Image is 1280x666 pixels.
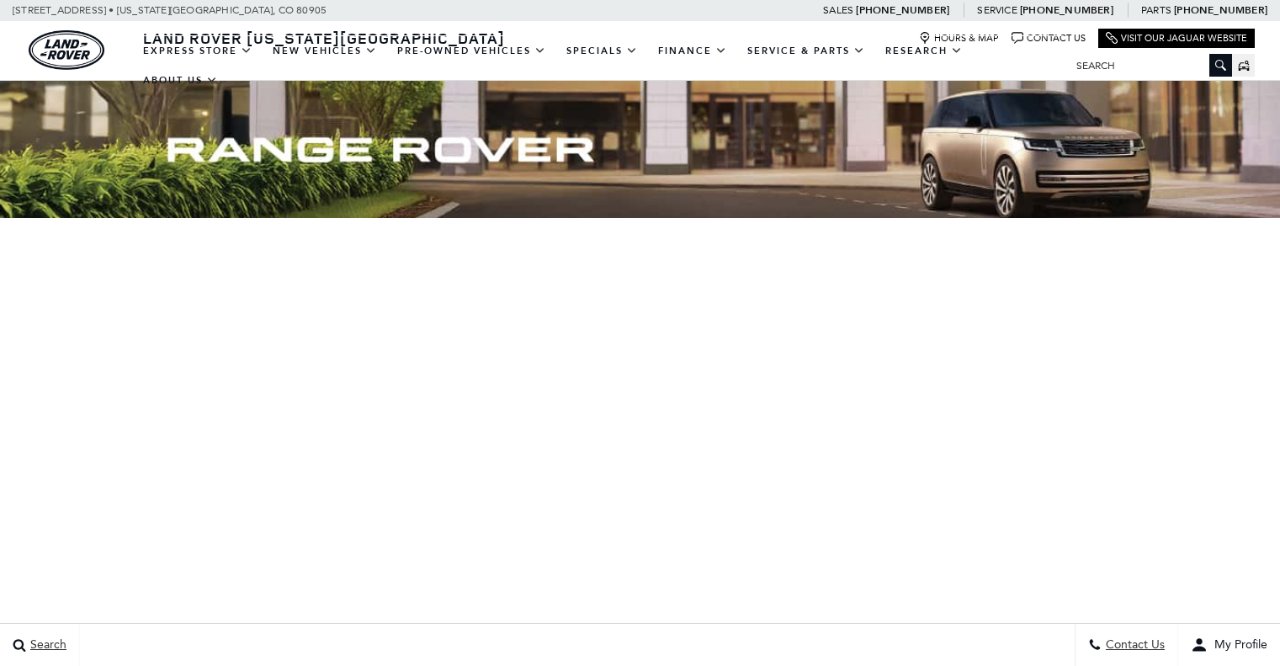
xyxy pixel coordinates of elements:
button: user-profile-menu [1178,624,1280,666]
a: [PHONE_NUMBER] [1020,3,1113,17]
span: My Profile [1208,638,1267,653]
a: Land Rover [US_STATE][GEOGRAPHIC_DATA] [133,28,515,48]
a: About Us [133,66,228,95]
a: Contact Us [1012,32,1086,45]
a: [STREET_ADDRESS] • [US_STATE][GEOGRAPHIC_DATA], CO 80905 [13,4,327,16]
input: Search [1064,56,1232,76]
a: [PHONE_NUMBER] [856,3,949,17]
a: Finance [648,36,737,66]
a: New Vehicles [263,36,387,66]
a: land-rover [29,30,104,70]
a: Specials [556,36,648,66]
span: Search [26,638,66,653]
a: Service & Parts [737,36,875,66]
span: Land Rover [US_STATE][GEOGRAPHIC_DATA] [143,28,505,48]
span: Contact Us [1102,638,1165,653]
span: Service [977,4,1017,16]
a: [PHONE_NUMBER] [1174,3,1267,17]
a: Hours & Map [919,32,999,45]
span: Parts [1141,4,1171,16]
span: Sales [823,4,853,16]
a: EXPRESS STORE [133,36,263,66]
a: Research [875,36,973,66]
nav: Main Navigation [133,36,1064,95]
a: Visit Our Jaguar Website [1106,32,1247,45]
img: Land Rover [29,30,104,70]
a: Pre-Owned Vehicles [387,36,556,66]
